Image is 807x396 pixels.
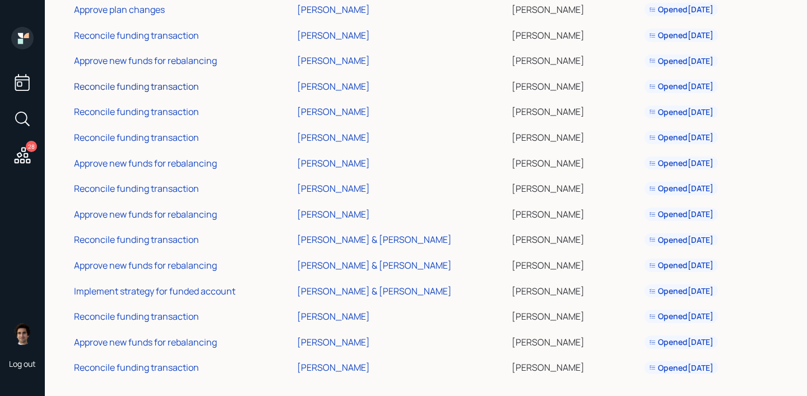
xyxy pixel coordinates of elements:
div: [PERSON_NAME] [297,361,370,374]
div: [PERSON_NAME] & [PERSON_NAME] [297,285,452,297]
div: Opened [DATE] [649,132,713,143]
td: [PERSON_NAME] [509,21,642,47]
div: Reconcile funding transaction [74,105,199,118]
td: [PERSON_NAME] [509,72,642,98]
div: Opened [DATE] [649,337,713,348]
div: Reconcile funding transaction [74,233,199,246]
div: Opened [DATE] [649,234,713,246]
div: Reconcile funding transaction [74,310,199,323]
div: [PERSON_NAME] [297,80,370,93]
div: Approve new funds for rebalancing [74,259,217,271]
td: [PERSON_NAME] [509,47,642,72]
div: Opened [DATE] [649,4,713,15]
div: Opened [DATE] [649,260,713,271]
td: [PERSON_NAME] [509,302,642,328]
div: [PERSON_NAME] [297,157,370,169]
div: Approve new funds for rebalancing [74,208,217,220]
div: Approve new funds for rebalancing [74,336,217,348]
div: Approve new funds for rebalancing [74,157,217,169]
div: Opened [DATE] [649,209,713,220]
div: [PERSON_NAME] & [PERSON_NAME] [297,233,452,246]
div: [PERSON_NAME] & [PERSON_NAME] [297,259,452,271]
td: [PERSON_NAME] [509,277,642,302]
div: [PERSON_NAME] [297,3,370,16]
div: Reconcile funding transaction [74,29,199,42]
div: Opened [DATE] [649,81,713,92]
div: Opened [DATE] [649,362,713,374]
div: [PERSON_NAME] [297,310,370,323]
div: Opened [DATE] [649,183,713,194]
td: [PERSON_NAME] [509,149,642,174]
td: [PERSON_NAME] [509,225,642,251]
div: [PERSON_NAME] [297,208,370,220]
div: Log out [9,358,36,369]
div: [PERSON_NAME] [297,105,370,118]
div: Approve plan changes [74,3,165,16]
div: Implement strategy for funded account [74,285,235,297]
div: Reconcile funding transaction [74,182,199,195]
div: Opened [DATE] [649,107,713,118]
div: [PERSON_NAME] [297,54,370,67]
div: [PERSON_NAME] [297,29,370,42]
td: [PERSON_NAME] [509,200,642,225]
img: harrison-schaefer-headshot-2.png [11,323,34,345]
div: Reconcile funding transaction [74,361,199,374]
div: Reconcile funding transaction [74,131,199,144]
div: Opened [DATE] [649,286,713,297]
td: [PERSON_NAME] [509,98,642,123]
div: [PERSON_NAME] [297,336,370,348]
div: Opened [DATE] [649,311,713,322]
td: [PERSON_NAME] [509,123,642,149]
td: [PERSON_NAME] [509,328,642,353]
td: [PERSON_NAME] [509,251,642,277]
div: 28 [26,141,37,152]
div: [PERSON_NAME] [297,131,370,144]
div: Approve new funds for rebalancing [74,54,217,67]
td: [PERSON_NAME] [509,353,642,379]
div: Opened [DATE] [649,56,713,67]
div: [PERSON_NAME] [297,182,370,195]
div: Opened [DATE] [649,158,713,169]
div: Opened [DATE] [649,30,713,41]
td: [PERSON_NAME] [509,174,642,200]
div: Reconcile funding transaction [74,80,199,93]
